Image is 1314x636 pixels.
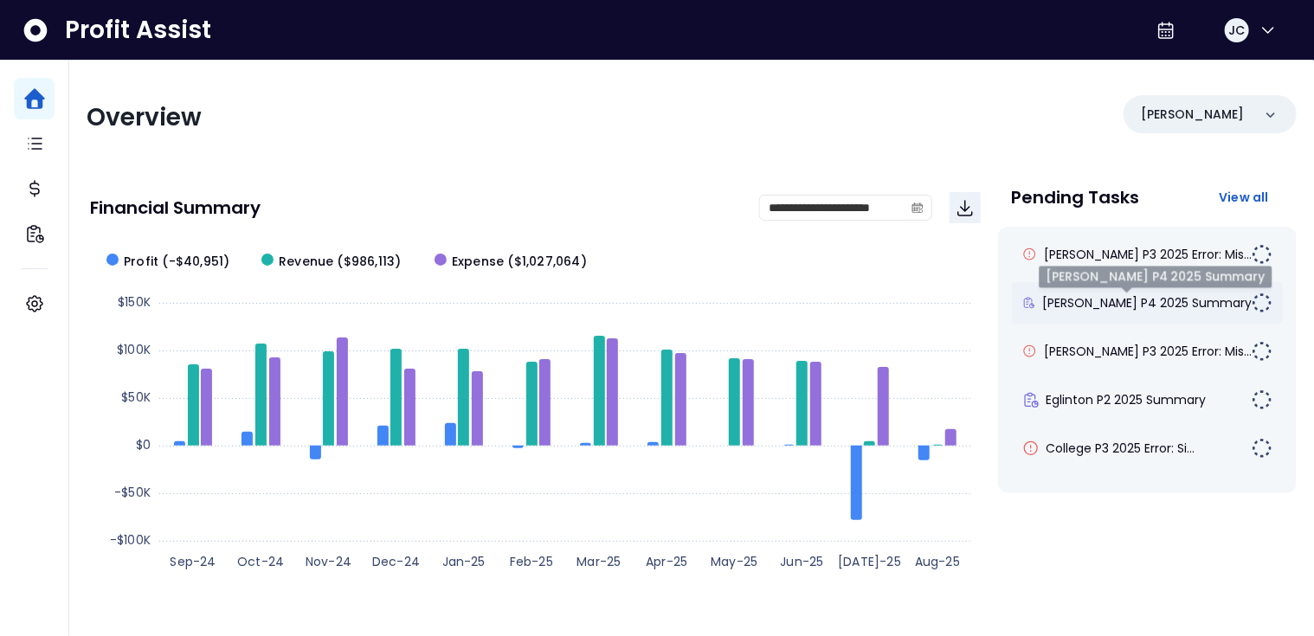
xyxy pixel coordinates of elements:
[237,553,284,570] text: Oct-24
[1228,22,1245,39] span: JC
[1219,189,1269,206] span: View all
[838,553,901,570] text: [DATE]-25
[1044,343,1252,360] span: [PERSON_NAME] P3 2025 Error: Mis...
[1042,294,1252,312] span: [PERSON_NAME] P4 2025 Summary
[65,15,211,46] span: Profit Assist
[452,253,587,271] span: Expense ($1,027,064)
[118,293,151,311] text: $150K
[1141,106,1244,124] p: [PERSON_NAME]
[1012,189,1140,206] p: Pending Tasks
[117,341,151,358] text: $100K
[442,553,486,570] text: Jan-25
[1252,341,1272,362] img: Not yet Started
[510,553,553,570] text: Feb-25
[646,553,687,570] text: Apr-25
[1047,440,1195,457] span: College P3 2025 Error: Si...
[372,553,420,570] text: Dec-24
[279,253,402,271] span: Revenue ($986,113)
[1205,182,1283,213] button: View all
[1047,391,1207,408] span: Eglinton P2 2025 Summary
[1252,389,1272,410] img: Not yet Started
[114,484,151,501] text: -$50K
[911,202,924,214] svg: calendar
[170,553,216,570] text: Sep-24
[1252,244,1272,265] img: Not yet Started
[1044,246,1252,263] span: [PERSON_NAME] P3 2025 Error: Mis...
[306,553,351,570] text: Nov-24
[110,531,151,549] text: -$100K
[780,553,823,570] text: Jun-25
[711,553,757,570] text: May-25
[121,389,151,406] text: $50K
[1252,438,1272,459] img: Not yet Started
[136,436,151,453] text: $0
[1252,292,1272,313] img: Not yet Started
[90,199,261,216] p: Financial Summary
[576,553,621,570] text: Mar-25
[915,553,960,570] text: Aug-25
[124,253,229,271] span: Profit (-$40,951)
[87,100,202,134] span: Overview
[950,192,981,223] button: Download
